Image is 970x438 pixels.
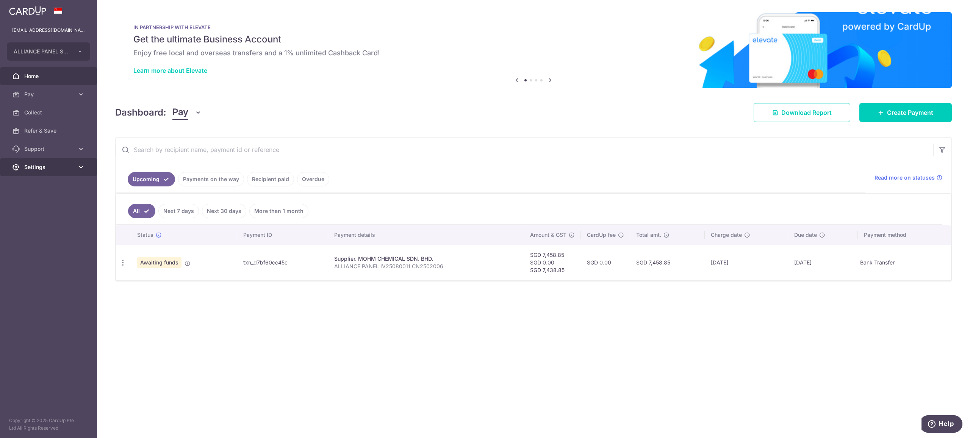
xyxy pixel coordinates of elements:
a: All [128,204,155,218]
p: IN PARTNERSHIP WITH ELEVATE [133,24,934,30]
span: Total amt. [636,231,661,239]
th: Payment ID [237,225,329,245]
td: [DATE] [788,245,858,280]
td: [DATE] [705,245,788,280]
a: Next 7 days [158,204,199,218]
span: Help [17,5,33,12]
span: Charge date [711,231,742,239]
a: Upcoming [128,172,175,186]
span: Refer & Save [24,127,74,135]
td: SGD 7,458.85 SGD 0.00 SGD 7,438.85 [524,245,581,280]
span: ALLIANCE PANEL SYSTEM PTE. LTD. [14,48,70,55]
a: Create Payment [859,103,952,122]
img: CardUp [9,6,46,15]
td: txn_d7bf60cc45c [237,245,329,280]
iframe: Opens a widget where you can find more information [921,415,962,434]
td: SGD 0.00 [581,245,630,280]
button: ALLIANCE PANEL SYSTEM PTE. LTD. [7,42,90,61]
a: Recipient paid [247,172,294,186]
span: CardUp fee [587,231,616,239]
a: Read more on statuses [875,174,942,181]
th: Payment method [858,225,951,245]
th: Payment details [328,225,524,245]
span: Pay [24,91,74,98]
div: Supplier. MOHM CHEMICAL SDN. BHD. [334,255,518,263]
span: Awaiting funds [137,257,181,268]
p: ALLIANCE PANEL IV25080011 CN2502006 [334,263,518,270]
span: Due date [794,231,817,239]
span: Read more on statuses [875,174,935,181]
a: Learn more about Elevate [133,67,207,74]
span: Support [24,145,74,153]
p: [EMAIL_ADDRESS][DOMAIN_NAME] [12,27,85,34]
span: Download Report [781,108,832,117]
img: Renovation banner [115,12,952,88]
h4: Dashboard: [115,106,166,119]
span: Collect [24,109,74,116]
span: Settings [24,163,74,171]
a: More than 1 month [249,204,308,218]
span: Pay [172,105,188,120]
h6: Enjoy free local and overseas transfers and a 1% unlimited Cashback Card! [133,48,934,58]
button: Pay [172,105,202,120]
span: translation missing: en.dashboard.dashboard_payments_table.bank_transfer [860,260,895,266]
input: Search by recipient name, payment id or reference [116,138,933,162]
a: Next 30 days [202,204,246,218]
h5: Get the ultimate Business Account [133,33,934,45]
span: Home [24,72,74,80]
a: Download Report [754,103,850,122]
td: SGD 7,458.85 [630,245,705,280]
span: Amount & GST [530,231,566,239]
span: Status [137,231,153,239]
a: Overdue [297,172,329,186]
a: Payments on the way [178,172,244,186]
span: Create Payment [887,108,933,117]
